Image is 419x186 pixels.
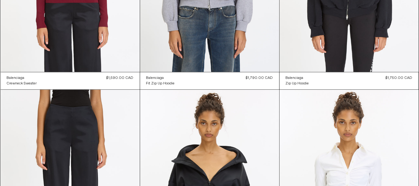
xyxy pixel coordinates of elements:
[286,75,309,81] a: Balenciaga
[146,81,175,86] a: Fit Zip Up Hoodie
[146,75,175,81] a: Balenciaga
[386,75,413,81] div: $1,750.00 CAD
[246,75,273,81] div: $1,790.00 CAD
[146,76,164,81] div: Balenciaga
[7,75,37,81] a: Balenciaga
[107,75,134,81] div: $1,590.00 CAD
[7,76,25,81] div: Balenciaga
[7,81,37,86] a: Crewneck Sweater
[286,81,309,86] a: Zip Up Hoodie
[286,76,304,81] div: Balenciaga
